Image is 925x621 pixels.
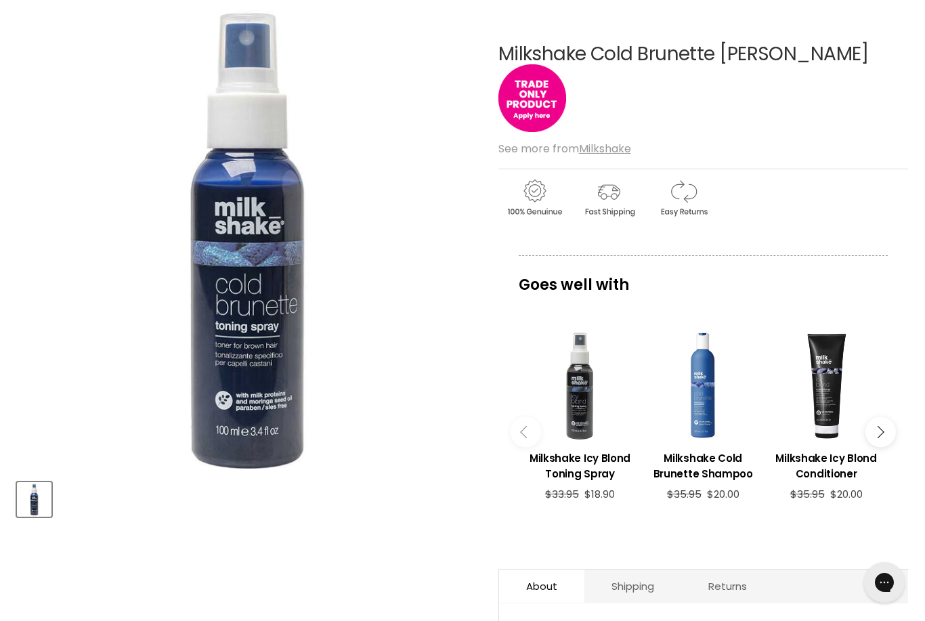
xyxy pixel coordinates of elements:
a: Shipping [584,570,681,603]
a: View product:Milkshake Cold Brunette Shampoo [648,440,758,488]
img: returns.gif [647,177,719,219]
div: Product thumbnails [15,478,478,517]
img: genuine.gif [498,177,570,219]
a: View product:Milkshake Icy Blond Conditioner [771,440,881,488]
img: tradeonly_small.jpg [498,64,566,132]
a: Milkshake [579,141,631,156]
div: Milkshake Cold Brunette Toning Spray image. Click or Scroll to Zoom. [17,10,476,469]
h3: Milkshake Icy Blond Conditioner [771,450,881,481]
h3: Milkshake Icy Blond Toning Spray [525,450,635,481]
span: $18.90 [584,487,615,501]
a: View product:Milkshake Icy Blond Toning Spray [525,440,635,488]
span: $20.00 [830,487,863,501]
span: See more from [498,141,631,156]
a: About [499,570,584,603]
span: $20.00 [707,487,739,501]
span: $35.95 [790,487,825,501]
img: Milkshake Cold Brunette Toning Spray [18,484,50,515]
span: $33.95 [545,487,579,501]
h1: Milkshake Cold Brunette [PERSON_NAME] [498,44,908,65]
p: Goes well with [519,255,888,300]
a: Returns [681,570,774,603]
iframe: Gorgias live chat messenger [857,557,911,607]
button: Milkshake Cold Brunette Toning Spray [17,482,51,517]
span: $35.95 [667,487,702,501]
h3: Milkshake Cold Brunette Shampoo [648,450,758,481]
img: shipping.gif [573,177,645,219]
